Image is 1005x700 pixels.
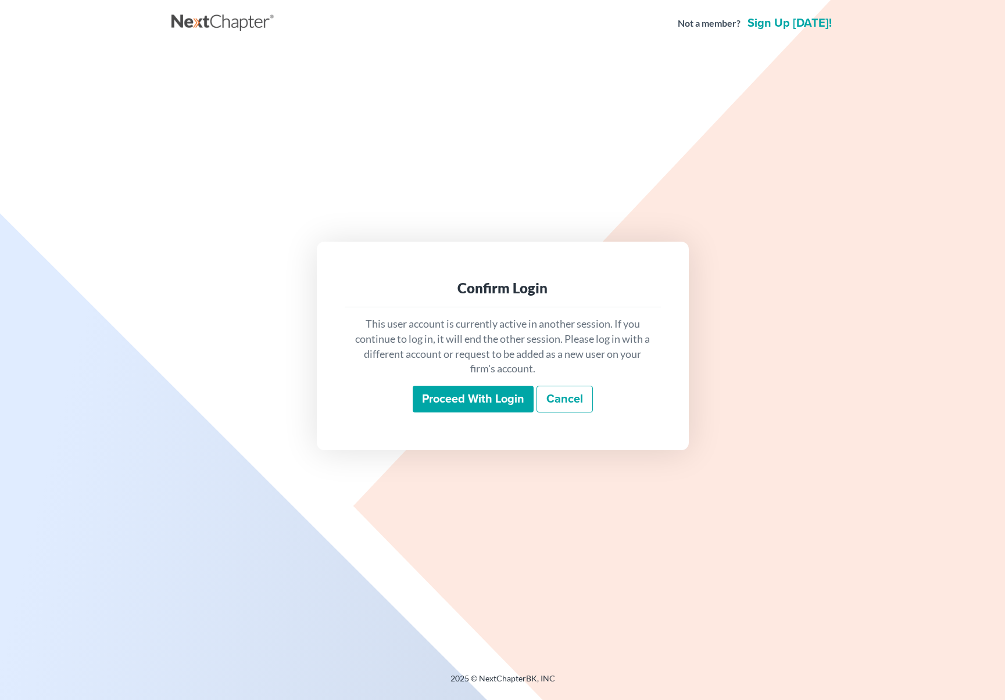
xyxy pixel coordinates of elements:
[537,386,593,412] a: Cancel
[745,17,834,29] a: Sign up [DATE]!
[413,386,534,412] input: Proceed with login
[354,317,652,376] p: This user account is currently active in another session. If you continue to log in, it will end ...
[678,17,741,30] strong: Not a member?
[354,279,652,297] div: Confirm Login
[171,673,834,694] div: 2025 © NextChapterBK, INC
